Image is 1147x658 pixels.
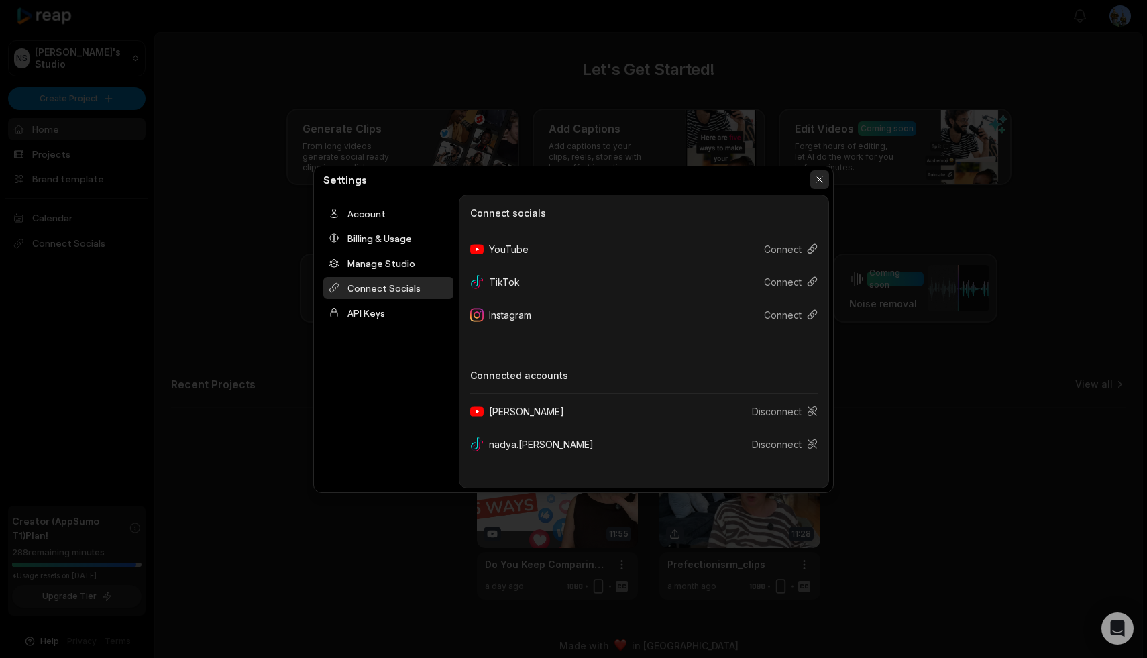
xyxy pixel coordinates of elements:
div: nadya.[PERSON_NAME] [470,432,604,457]
div: API Keys [323,302,453,324]
h3: Connected accounts [470,368,818,382]
button: Connect [753,270,818,294]
div: Connect Socials [323,277,453,299]
button: Disconnect [741,399,818,424]
button: Disconnect [741,432,818,457]
div: Billing & Usage [323,227,453,250]
h2: Settings [318,172,372,188]
h3: Connect socials [470,206,818,220]
button: Connect [753,237,818,262]
div: [PERSON_NAME] [470,399,575,424]
div: TikTok [470,270,531,294]
button: Connect [753,303,818,327]
div: YouTube [470,237,539,262]
div: Account [323,203,453,225]
div: Manage Studio [323,252,453,274]
div: Instagram [470,303,542,327]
